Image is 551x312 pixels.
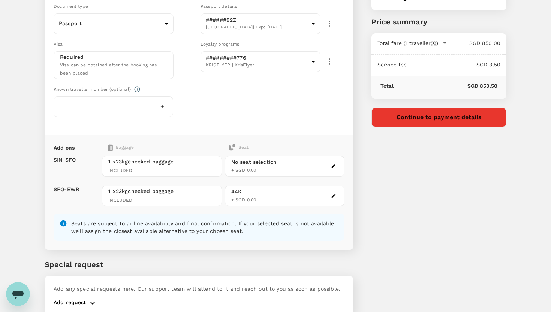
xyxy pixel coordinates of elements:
div: No seat selection [231,158,277,166]
p: SFO - EWR [54,186,79,193]
p: Add any special requests here. Our support team will attend to it and reach out to you as soon as... [54,285,344,292]
p: SGD 850.00 [447,39,500,47]
p: Special request [45,259,353,270]
img: baggage-icon [228,144,236,151]
p: Add request [54,298,86,307]
span: 1 x 23kg checked baggage [108,158,215,165]
p: Total [380,82,394,90]
span: INCLUDED [108,167,215,175]
span: 1 x 23kg checked baggage [108,187,215,195]
img: baggage-icon [108,144,113,151]
div: Seat [228,144,249,151]
div: ######92Z[GEOGRAPHIC_DATA]| Exp: [DATE] [201,11,320,36]
p: ######92Z [206,16,308,24]
span: [GEOGRAPHIC_DATA] | Exp: [DATE] [206,24,308,31]
button: Continue to payment details [371,108,506,127]
div: Passport [54,14,174,33]
p: SGD 3.50 [407,61,500,68]
span: + SGD 0.00 [231,197,256,202]
p: SIN - SFO [54,156,76,163]
span: + SGD 0.00 [231,168,256,173]
p: Seats are subject to airline availability and final confirmation. If your selected seat is not av... [71,220,338,235]
div: Baggage [108,144,195,151]
div: #########776KRISFLYER | KrisFlyer [201,49,320,74]
p: #########776 [206,54,308,61]
button: Total fare (1 traveller(s)) [377,39,447,47]
span: Loyalty programs [201,42,239,47]
span: INCLUDED [108,197,215,204]
span: Passport details [201,4,237,9]
span: KRISFLYER | KrisFlyer [206,61,308,69]
p: Passport [59,19,162,27]
span: Visa [54,42,63,47]
div: 44K [231,188,256,196]
p: Price summary [371,16,506,27]
iframe: Button to launch messaging window [6,282,30,306]
p: Add ons [54,144,75,151]
p: Required [60,53,84,61]
p: SGD 853.50 [394,82,497,90]
span: Document type [54,4,88,9]
span: Visa can be obtained after the booking has been placed [60,62,157,76]
span: Known traveller number (optional) [54,87,131,92]
p: Service fee [377,61,407,68]
p: Total fare (1 traveller(s)) [377,39,438,47]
